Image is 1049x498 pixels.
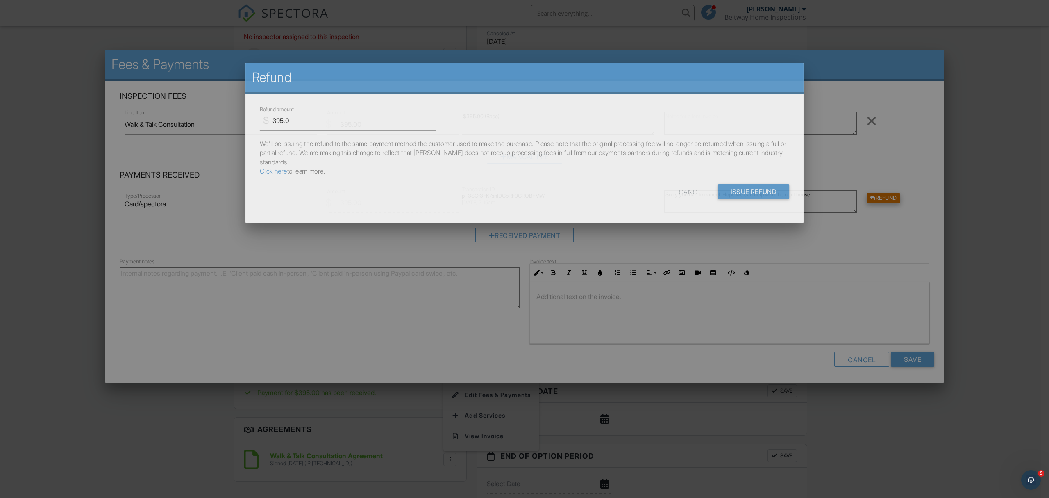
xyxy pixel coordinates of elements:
div: $ [263,114,269,128]
span: 9 [1038,470,1044,477]
label: Refund amount [260,106,294,113]
a: Click here [260,167,287,175]
iframe: Intercom live chat [1021,470,1041,490]
div: Cancel [679,184,704,199]
input: Issue Refund [718,184,789,199]
p: We'll be issuing the refund to the same payment method the customer used to make the purchase. Pl... [260,139,789,176]
h2: Refund [252,69,797,86]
